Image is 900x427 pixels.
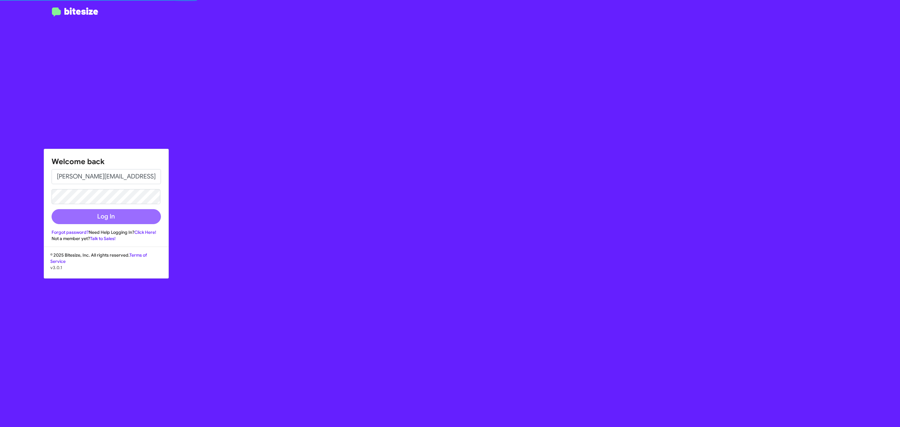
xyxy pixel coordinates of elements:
[44,252,168,278] div: © 2025 Bitesize, Inc. All rights reserved.
[50,252,147,264] a: Terms of Service
[52,157,161,167] h1: Welcome back
[52,235,161,242] div: Not a member yet?
[50,264,162,271] p: v3.0.1
[90,236,116,241] a: Talk to Sales!
[134,229,156,235] a: Click Here!
[52,229,89,235] a: Forgot password?
[52,169,161,184] input: Email address
[52,229,161,235] div: Need Help Logging In?
[52,209,161,224] button: Log In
